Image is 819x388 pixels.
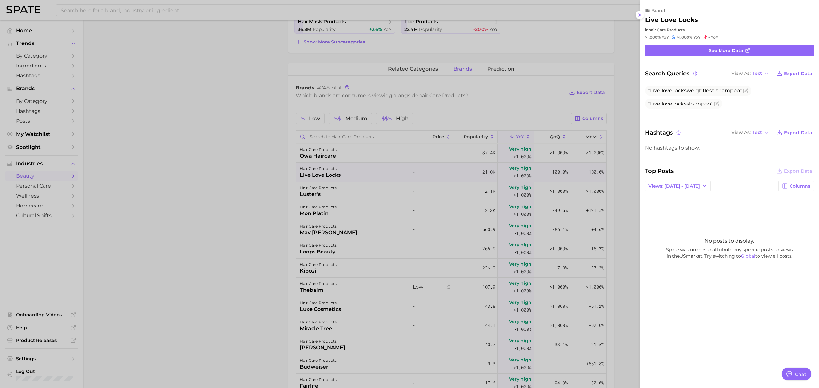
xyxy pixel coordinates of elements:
span: weightless shampoo [648,88,742,94]
button: View AsText [730,69,771,78]
button: Flag as miscategorized or irrelevant [714,101,719,106]
span: Search Queries [645,69,698,78]
a: See more data [645,45,814,56]
div: No hashtags to show. [645,145,814,151]
button: Columns [778,181,814,191]
button: View AsText [730,128,771,137]
span: love [662,88,672,94]
span: >1,000% [645,35,661,40]
a: Global [741,253,755,259]
span: Top Posts [645,167,674,175]
span: Text [752,72,762,75]
span: Export Data [784,71,812,76]
span: hair care products [648,27,685,32]
span: shampoo [648,101,713,107]
span: Live [650,88,660,94]
button: Export Data [775,128,814,137]
h2: live love locks [645,16,698,24]
div: in [645,27,814,32]
span: >1,000% [677,35,692,40]
span: locks [673,88,687,94]
span: Export Data [784,130,812,136]
button: Export Data [775,167,814,175]
span: View As [731,72,751,75]
span: Hashtags [645,128,682,137]
span: Text [752,131,762,134]
span: See more data [709,48,743,53]
span: - [708,35,710,40]
button: Views: [DATE] - [DATE] [645,181,711,191]
span: Live [650,101,660,107]
span: Spate was unable to attribute any specific posts to views in the US market. Try switching to to v... [645,246,814,259]
span: YoY [662,35,669,40]
button: Export Data [775,69,814,78]
span: YoY [693,35,701,40]
span: No posts to display. [704,238,754,244]
button: Flag as miscategorized or irrelevant [743,88,748,93]
span: Export Data [784,168,812,174]
span: View As [731,131,751,134]
span: YoY [711,35,718,40]
span: love [662,101,672,107]
span: Columns [790,183,810,189]
span: locks [673,101,687,107]
span: Views: [DATE] - [DATE] [648,183,700,189]
span: brand [651,8,665,13]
